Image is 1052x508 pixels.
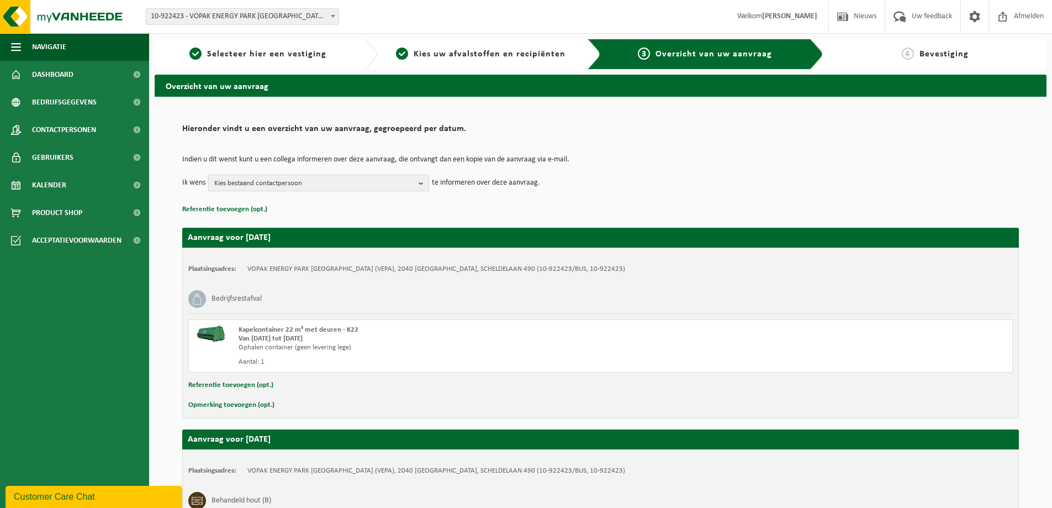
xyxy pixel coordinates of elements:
[146,8,339,25] span: 10-922423 - VOPAK ENERGY PARK ANTWERP (VEPA) - ANTWERPEN
[189,48,202,60] span: 1
[383,48,579,61] a: 2Kies uw afvalstoffen en recipiënten
[188,435,271,444] strong: Aanvraag voor [DATE]
[188,233,271,242] strong: Aanvraag voor [DATE]
[182,175,205,191] p: Ik wens
[32,116,96,144] span: Contactpersonen
[638,48,650,60] span: 3
[239,343,645,352] div: Ophalen container (geen levering lege)
[188,265,236,273] strong: Plaatsingsadres:
[182,124,1019,139] h2: Hieronder vindt u een overzicht van uw aanvraag, gegroepeerd per datum.
[188,467,236,474] strong: Plaatsingsadres:
[432,175,540,191] p: te informeren over deze aanvraag.
[902,48,914,60] span: 4
[188,378,273,392] button: Referentie toevoegen (opt.)
[32,88,97,116] span: Bedrijfsgegevens
[414,50,565,59] span: Kies uw afvalstoffen en recipiënten
[239,335,303,342] strong: Van [DATE] tot [DATE]
[155,75,1046,96] h2: Overzicht van uw aanvraag
[160,48,356,61] a: 1Selecteer hier een vestiging
[188,398,274,412] button: Opmerking toevoegen (opt.)
[207,50,326,59] span: Selecteer hier een vestiging
[212,290,262,308] h3: Bedrijfsrestafval
[32,61,73,88] span: Dashboard
[182,156,1019,164] p: Indien u dit wenst kunt u een collega informeren over deze aanvraag, die ontvangt dan een kopie v...
[247,467,625,475] td: VOPAK ENERGY PARK [GEOGRAPHIC_DATA] (VEPA), 2040 [GEOGRAPHIC_DATA], SCHELDELAAN 490 (10-922423/BU...
[32,199,82,227] span: Product Shop
[6,484,184,508] iframe: chat widget
[32,33,66,61] span: Navigatie
[762,12,817,20] strong: [PERSON_NAME]
[32,171,66,199] span: Kalender
[194,326,228,342] img: HK-XK-22-GN-00.png
[655,50,772,59] span: Overzicht van uw aanvraag
[32,227,121,254] span: Acceptatievoorwaarden
[396,48,408,60] span: 2
[214,175,414,192] span: Kies bestaand contactpersoon
[239,358,645,366] div: Aantal: 1
[919,50,969,59] span: Bevestiging
[239,326,358,333] span: Kapelcontainer 22 m³ met deuren - K22
[182,202,267,217] button: Referentie toevoegen (opt.)
[32,144,73,171] span: Gebruikers
[146,9,339,24] span: 10-922423 - VOPAK ENERGY PARK ANTWERP (VEPA) - ANTWERPEN
[208,175,429,191] button: Kies bestaand contactpersoon
[247,265,625,274] td: VOPAK ENERGY PARK [GEOGRAPHIC_DATA] (VEPA), 2040 [GEOGRAPHIC_DATA], SCHELDELAAN 490 (10-922423/BU...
